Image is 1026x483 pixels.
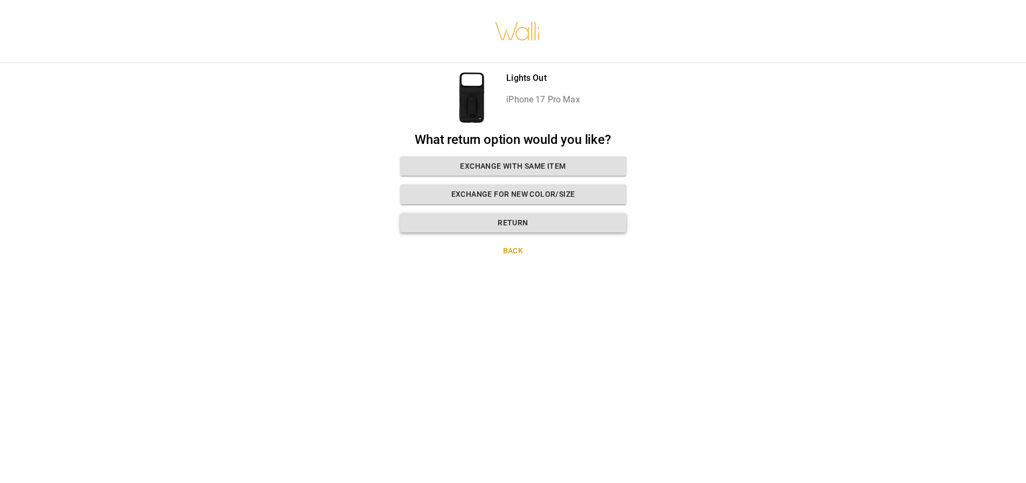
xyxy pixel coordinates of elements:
[400,156,626,176] button: Exchange with same item
[400,132,626,148] h2: What return option would you like?
[400,213,626,233] button: Return
[506,93,580,106] p: iPhone 17 Pro Max
[400,241,626,261] button: Back
[506,72,580,85] p: Lights Out
[400,184,626,204] button: Exchange for new color/size
[494,8,541,54] img: walli-inc.myshopify.com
